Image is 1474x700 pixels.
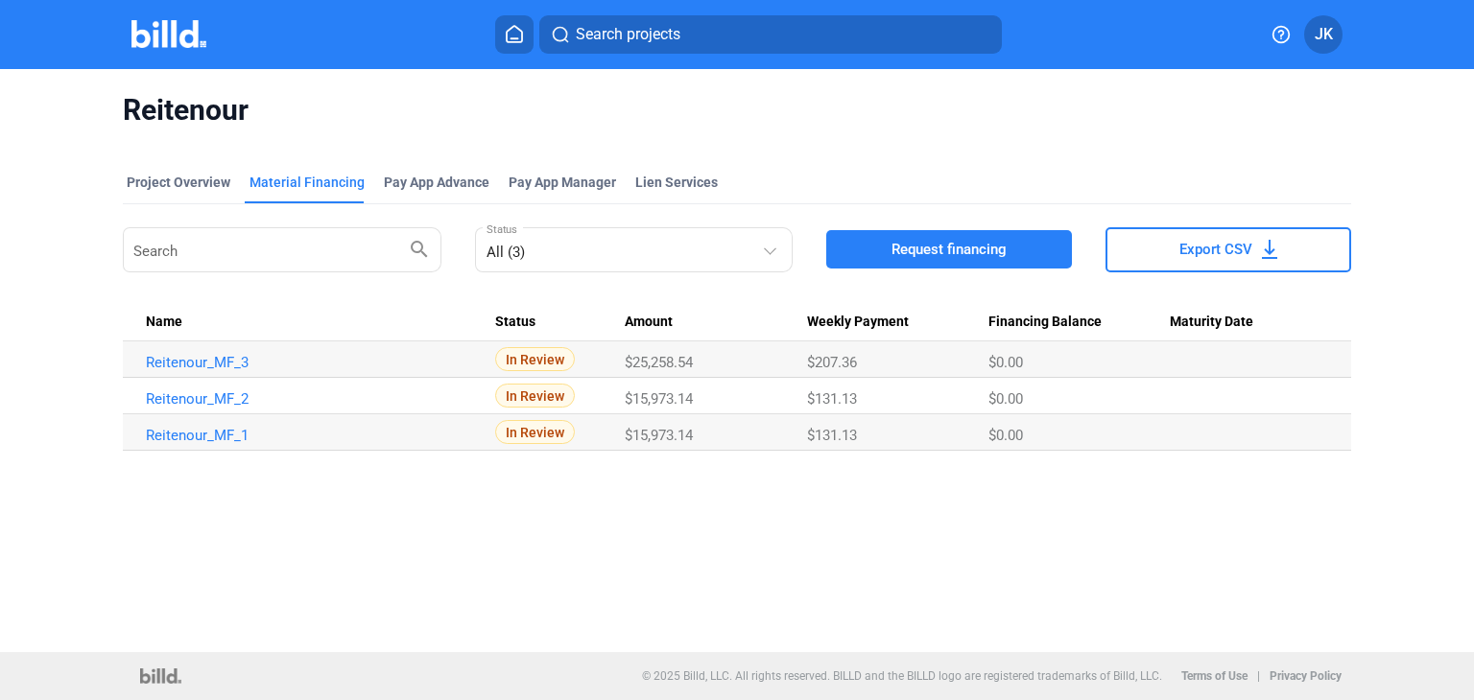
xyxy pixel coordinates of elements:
[1170,314,1253,331] span: Maturity Date
[146,314,182,331] span: Name
[408,237,431,260] mat-icon: search
[635,173,718,192] div: Lien Services
[625,354,693,371] span: $25,258.54
[892,240,1007,259] span: Request financing
[539,15,1002,54] button: Search projects
[642,669,1162,683] p: © 2025 Billd, LLC. All rights reserved. BILLD and the BILLD logo are registered trademarks of Bil...
[1270,669,1342,683] b: Privacy Policy
[625,390,693,408] span: $15,973.14
[988,314,1102,331] span: Financing Balance
[625,314,673,331] span: Amount
[988,390,1023,408] span: $0.00
[495,314,535,331] span: Status
[384,173,489,192] div: Pay App Advance
[127,173,230,192] div: Project Overview
[250,173,365,192] div: Material Financing
[131,20,207,48] img: Billd Company Logo
[807,390,857,408] span: $131.13
[1181,669,1248,683] b: Terms of Use
[495,384,575,408] span: In Review
[1257,669,1260,683] p: |
[625,314,806,331] div: Amount
[807,354,857,371] span: $207.36
[146,390,479,408] a: Reitenour_MF_2
[495,314,625,331] div: Status
[487,244,525,261] mat-select-trigger: All (3)
[146,314,495,331] div: Name
[123,92,1351,128] span: Reitenour
[146,354,479,371] a: Reitenour_MF_3
[1105,227,1351,272] button: Export CSV
[495,420,575,444] span: In Review
[1315,23,1333,46] span: JK
[807,427,857,444] span: $131.13
[1304,15,1343,54] button: JK
[807,314,909,331] span: Weekly Payment
[509,173,616,192] span: Pay App Manager
[988,354,1023,371] span: $0.00
[988,427,1023,444] span: $0.00
[1170,314,1328,331] div: Maturity Date
[807,314,988,331] div: Weekly Payment
[146,427,479,444] a: Reitenour_MF_1
[495,347,575,371] span: In Review
[1179,240,1252,259] span: Export CSV
[140,668,181,684] img: logo
[576,23,680,46] span: Search projects
[826,230,1072,268] button: Request financing
[625,427,693,444] span: $15,973.14
[988,314,1170,331] div: Financing Balance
